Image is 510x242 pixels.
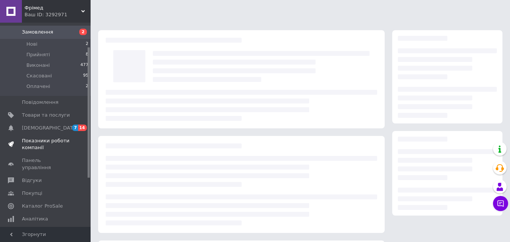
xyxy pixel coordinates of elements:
[86,41,88,48] span: 2
[80,62,88,69] span: 477
[22,190,42,197] span: Покупці
[25,5,81,11] span: Фрімед
[22,29,53,35] span: Замовлення
[79,29,87,35] span: 2
[26,51,50,58] span: Прийняті
[25,11,91,18] div: Ваш ID: 3292971
[22,137,70,151] span: Показники роботи компанії
[22,203,63,210] span: Каталог ProSale
[78,125,87,131] span: 14
[26,83,50,90] span: Оплачені
[26,72,52,79] span: Скасовані
[26,41,37,48] span: Нові
[22,216,48,222] span: Аналітика
[22,99,59,106] span: Повідомлення
[86,51,88,58] span: 8
[72,125,78,131] span: 7
[22,177,42,184] span: Відгуки
[22,125,78,131] span: [DEMOGRAPHIC_DATA]
[26,62,50,69] span: Виконані
[22,157,70,171] span: Панель управління
[86,83,88,90] span: 2
[83,72,88,79] span: 95
[22,112,70,119] span: Товари та послуги
[493,196,508,211] button: Чат з покупцем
